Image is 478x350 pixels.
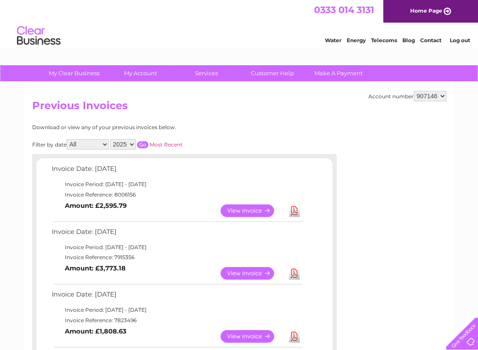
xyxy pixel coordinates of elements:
[420,37,441,43] a: Contact
[50,315,304,326] td: Invoice Reference: 7823496
[65,327,127,335] b: Amount: £1,808.63
[449,37,470,43] a: Log out
[65,202,127,210] b: Amount: £2,595.79
[170,65,242,81] a: Services
[104,65,176,81] a: My Account
[50,305,304,315] td: Invoice Period: [DATE] - [DATE]
[17,23,61,49] img: logo.png
[368,91,446,101] div: Account number
[325,37,341,43] a: Water
[314,4,374,15] a: 0333 014 3131
[50,289,304,305] td: Invoice Date: [DATE]
[32,139,261,150] div: Filter by date
[289,330,300,343] a: Download
[50,226,304,242] td: Invoice Date: [DATE]
[347,37,366,43] a: Energy
[289,267,300,280] a: Download
[150,141,183,148] a: Most Recent
[50,163,304,179] td: Invoice Date: [DATE]
[371,37,397,43] a: Telecoms
[221,330,284,343] a: View
[38,65,110,81] a: My Clear Business
[50,190,304,200] td: Invoice Reference: 8006156
[32,100,446,116] h2: Previous Invoices
[289,204,300,217] a: Download
[50,242,304,253] td: Invoice Period: [DATE] - [DATE]
[34,5,445,42] div: Clear Business is a trading name of Verastar Limited (registered in [GEOGRAPHIC_DATA] No. 3667643...
[32,124,261,130] div: Download or view any of your previous invoices below.
[221,204,284,217] a: View
[221,267,284,280] a: View
[303,65,374,81] a: Make A Payment
[50,252,304,263] td: Invoice Reference: 7915356
[237,65,308,81] a: Customer Help
[50,179,304,190] td: Invoice Period: [DATE] - [DATE]
[65,264,126,272] b: Amount: £3,773.18
[402,37,415,43] a: Blog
